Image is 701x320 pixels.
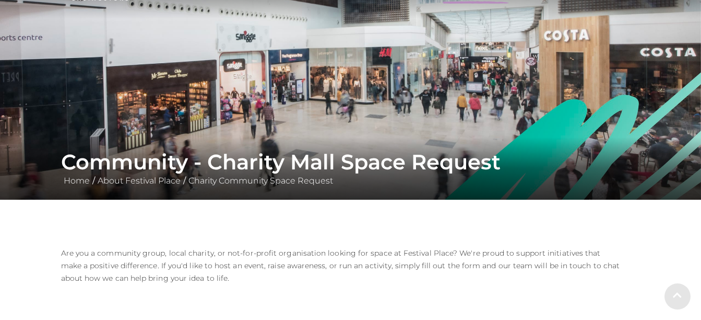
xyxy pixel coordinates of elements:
a: Home [61,176,92,186]
p: Are you a community group, local charity, or not-for-profit organisation looking for space at Fes... [61,247,623,284]
a: Charity Community Space Request [186,176,336,186]
div: / / [53,150,648,187]
a: About Festival Place [95,176,183,186]
h1: Community - Charity Mall Space Request [61,150,640,175]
